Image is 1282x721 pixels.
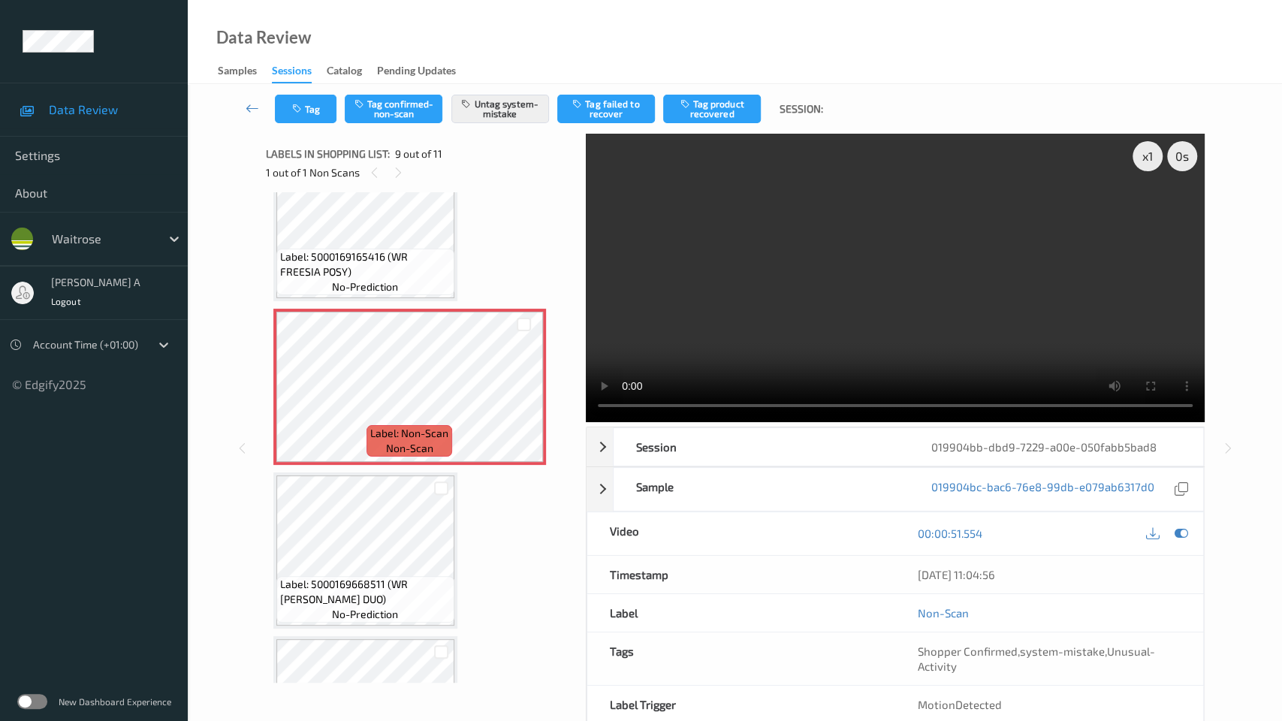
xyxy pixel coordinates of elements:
button: Tag confirmed-non-scan [345,95,442,123]
span: no-prediction [332,607,398,622]
span: Shopper Confirmed [918,644,1018,658]
div: Sample019904bc-bac6-76e8-99db-e079ab6317d0 [587,467,1204,511]
span: Labels in shopping list: [266,146,390,161]
a: 019904bc-bac6-76e8-99db-e079ab6317d0 [931,479,1154,499]
div: [DATE] 11:04:56 [918,567,1181,582]
span: Label: Non-Scan [370,426,448,441]
span: , , [918,644,1155,673]
div: Session019904bb-dbd9-7229-a00e-050fabb5bad8 [587,427,1204,466]
a: Non-Scan [918,605,969,620]
span: Label: 5000169165416 (WR FREESIA POSY) [280,249,451,279]
div: 0 s [1167,141,1197,171]
div: 1 out of 1 Non Scans [266,163,575,182]
div: Timestamp [587,556,895,593]
div: x 1 [1133,141,1163,171]
span: no-prediction [332,279,398,294]
div: Label [587,594,895,632]
div: Pending Updates [377,63,456,82]
button: Tag [275,95,336,123]
button: Tag product recovered [663,95,761,123]
button: Untag system-mistake [451,95,549,123]
span: non-scan [386,441,433,456]
div: Catalog [327,63,362,82]
a: Catalog [327,61,377,82]
a: 00:00:51.554 [918,526,982,541]
div: 019904bb-dbd9-7229-a00e-050fabb5bad8 [908,428,1202,466]
span: Session: [780,101,823,116]
span: Label: 5000169668511 (WR [PERSON_NAME] DUO) [280,577,451,607]
div: Samples [218,63,257,82]
div: Video [587,512,895,555]
div: Data Review [216,30,311,45]
div: Sample [614,468,908,511]
span: Unusual-Activity [918,644,1155,673]
div: Session [614,428,908,466]
span: 9 out of 11 [395,146,442,161]
a: Pending Updates [377,61,471,82]
a: Sessions [272,61,327,83]
div: Sessions [272,63,312,83]
a: Samples [218,61,272,82]
span: system-mistake [1020,644,1105,658]
div: Tags [587,632,895,685]
button: Tag failed to recover [557,95,655,123]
